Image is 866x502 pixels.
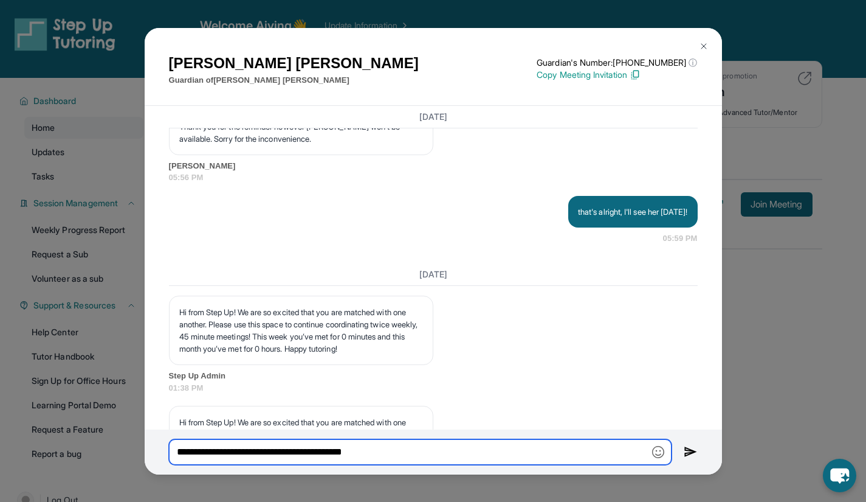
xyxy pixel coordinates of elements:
h3: [DATE] [169,111,698,123]
span: 05:56 PM [169,172,698,184]
img: Send icon [684,445,698,459]
p: Thank you for the reminder however [PERSON_NAME] won't be available. Sorry for the inconvenience. [179,120,423,145]
span: Step Up Admin [169,370,698,382]
img: Copy Icon [630,69,641,80]
p: Guardian's Number: [PHONE_NUMBER] [537,57,697,69]
h3: [DATE] [169,268,698,281]
p: Copy Meeting Invitation [537,69,697,81]
span: ⓘ [689,57,697,69]
p: Hi from Step Up! We are so excited that you are matched with one another. Please use this space t... [179,416,423,465]
button: chat-button [823,459,856,492]
img: Close Icon [699,41,709,51]
img: Emoji [652,446,664,458]
p: Guardian of [PERSON_NAME] [PERSON_NAME] [169,74,419,86]
p: Hi from Step Up! We are so excited that you are matched with one another. Please use this space t... [179,306,423,355]
span: 01:38 PM [169,382,698,394]
span: 05:59 PM [663,232,698,245]
p: that's alright, I'll see her [DATE]! [578,206,688,218]
h1: [PERSON_NAME] [PERSON_NAME] [169,52,419,74]
span: [PERSON_NAME] [169,160,698,172]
